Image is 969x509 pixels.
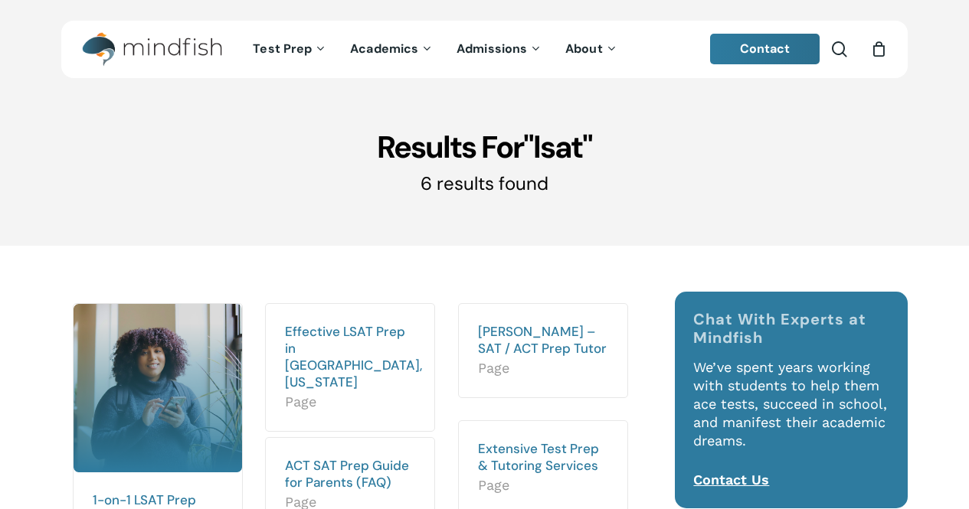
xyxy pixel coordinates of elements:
img: LSAT [74,304,242,472]
span: Test Prep [253,41,312,57]
a: [PERSON_NAME] – SAT / ACT Prep Tutor [478,323,607,357]
span: "lsat" [523,127,592,167]
span: Academics [350,41,418,57]
span: Admissions [457,41,527,57]
a: About [554,43,630,56]
a: ACT SAT Prep Guide for Parents (FAQ) [285,457,409,491]
span: Contact [740,41,791,57]
a: Extensive Test Prep & Tutoring Services [478,440,599,474]
a: Contact [710,34,820,64]
span: Page [478,476,608,494]
span: About [565,41,603,57]
p: We’ve spent years working with students to help them ace tests, succeed in school, and manifest t... [693,358,889,471]
a: Contact Us [693,471,769,488]
h4: Chat With Experts at Mindfish [693,310,889,347]
h1: Results For [61,128,908,166]
a: Cart [870,41,887,57]
a: Effective LSAT Prep in [GEOGRAPHIC_DATA], [US_STATE] [285,323,422,390]
a: Test Prep [241,43,339,56]
a: Admissions [445,43,554,56]
span: Page [285,393,415,411]
span: Page [478,359,608,377]
header: Main Menu [61,21,908,78]
nav: Main Menu [241,21,629,78]
span: 6 results found [421,171,548,195]
a: Academics [339,43,445,56]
